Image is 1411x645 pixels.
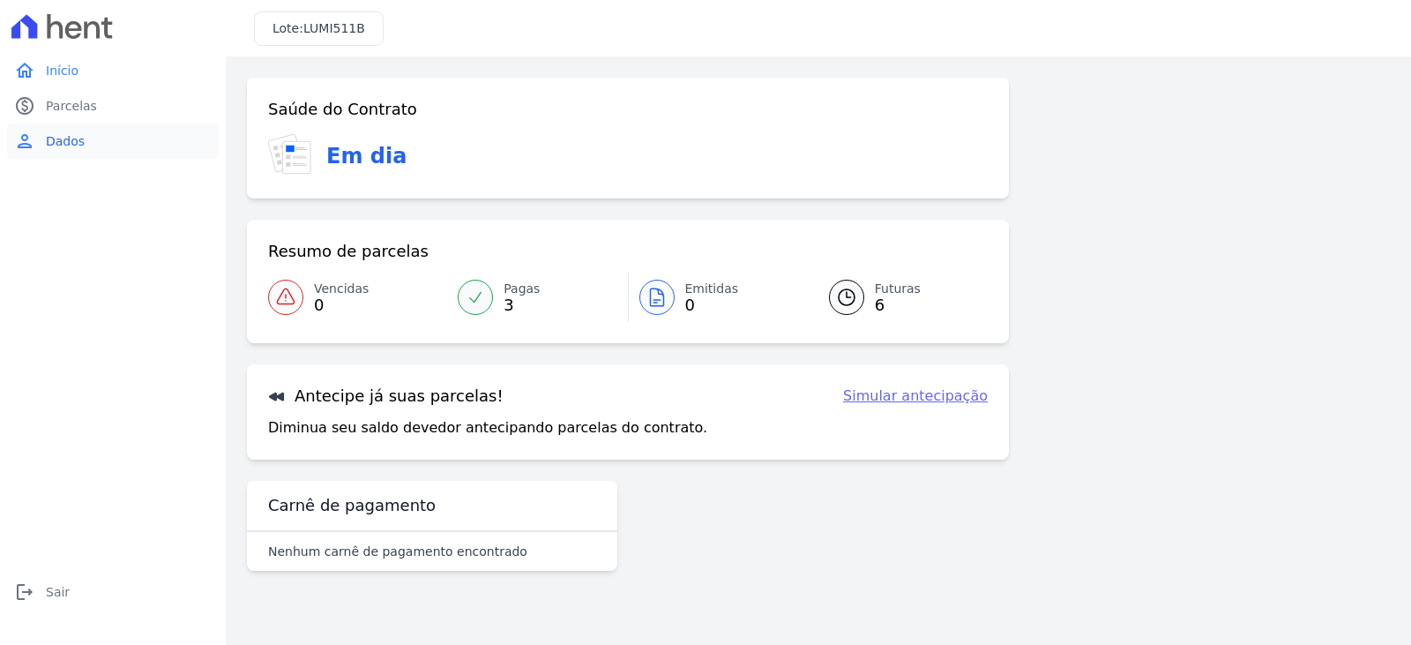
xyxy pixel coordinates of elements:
[268,241,429,262] h3: Resumo de parcelas
[272,19,365,38] h3: Lote:
[46,583,70,601] span: Sair
[447,273,627,322] a: Pagas 3
[875,280,921,298] span: Futuras
[808,273,988,322] a: Futuras 6
[268,386,504,407] h3: Antecipe já suas parcelas!
[268,543,527,560] p: Nenhum carnê de pagamento encontrado
[46,132,85,150] span: Dados
[629,273,808,322] a: Emitidas 0
[46,62,78,79] span: Início
[7,53,219,88] a: homeInício
[7,88,219,124] a: paidParcelas
[268,99,417,120] h3: Saúde do Contrato
[268,417,707,439] p: Diminua seu saldo devedor antecipando parcelas do contrato.
[326,140,407,172] h3: Em dia
[504,280,540,298] span: Pagas
[14,581,35,603] i: logout
[303,21,365,35] span: LUMI511B
[268,495,436,516] h3: Carnê de pagamento
[685,298,739,312] span: 0
[7,124,219,159] a: personDados
[14,95,35,116] i: paid
[314,298,369,312] span: 0
[46,97,97,115] span: Parcelas
[504,298,540,312] span: 3
[14,131,35,152] i: person
[7,574,219,610] a: logoutSair
[314,280,369,298] span: Vencidas
[843,386,988,407] a: Simular antecipação
[268,273,447,322] a: Vencidas 0
[875,298,921,312] span: 6
[14,60,35,81] i: home
[685,280,739,298] span: Emitidas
